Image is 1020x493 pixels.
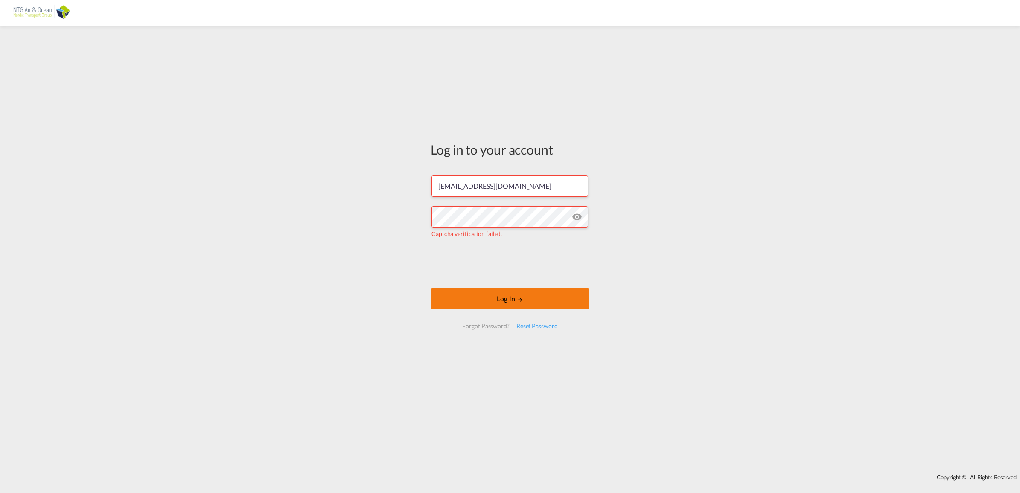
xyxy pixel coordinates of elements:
div: Forgot Password? [459,318,513,334]
img: af31b1c0b01f11ecbc353f8e72265e29.png [13,3,70,23]
button: LOGIN [431,288,589,309]
md-icon: icon-eye-off [572,212,582,222]
div: Log in to your account [431,140,589,158]
div: Reset Password [513,318,561,334]
span: Captcha verification failed. [431,230,502,237]
iframe: reCAPTCHA [445,246,575,280]
input: Enter email/phone number [431,175,588,197]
